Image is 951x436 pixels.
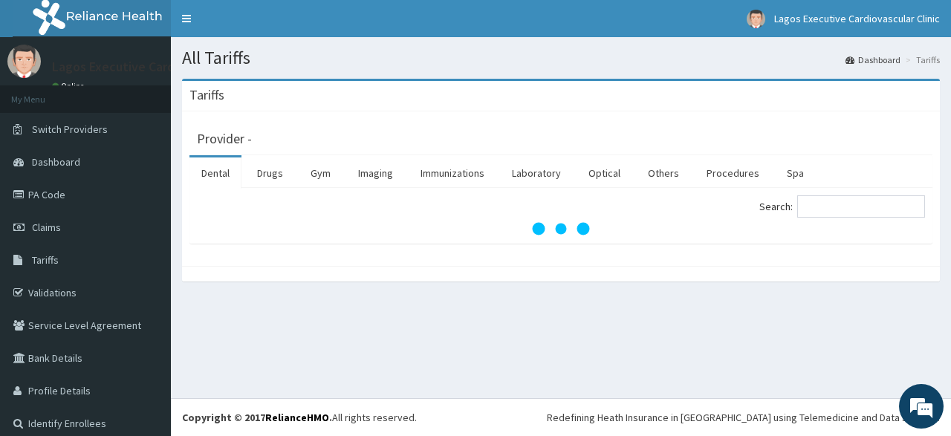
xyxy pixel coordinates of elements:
a: Immunizations [409,157,496,189]
a: Gym [299,157,343,189]
div: Redefining Heath Insurance in [GEOGRAPHIC_DATA] using Telemedicine and Data Science! [547,410,940,425]
a: Dashboard [845,53,900,66]
footer: All rights reserved. [171,398,951,436]
span: Tariffs [32,253,59,267]
svg: audio-loading [531,199,591,258]
span: Dashboard [32,155,80,169]
h3: Provider - [197,132,252,146]
img: User Image [7,45,41,78]
input: Search: [797,195,925,218]
a: Spa [775,157,816,189]
img: User Image [747,10,765,28]
a: Online [52,81,88,91]
label: Search: [759,195,925,218]
h3: Tariffs [189,88,224,102]
li: Tariffs [902,53,940,66]
h1: All Tariffs [182,48,940,68]
span: Claims [32,221,61,234]
strong: Copyright © 2017 . [182,411,332,424]
span: Lagos Executive Cardiovascular Clinic [774,12,940,25]
a: Imaging [346,157,405,189]
span: Switch Providers [32,123,108,136]
a: Procedures [695,157,771,189]
a: Laboratory [500,157,573,189]
p: Lagos Executive Cardiovascular Clinic [52,60,267,74]
a: RelianceHMO [265,411,329,424]
a: Others [636,157,691,189]
a: Drugs [245,157,295,189]
a: Optical [577,157,632,189]
a: Dental [189,157,241,189]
